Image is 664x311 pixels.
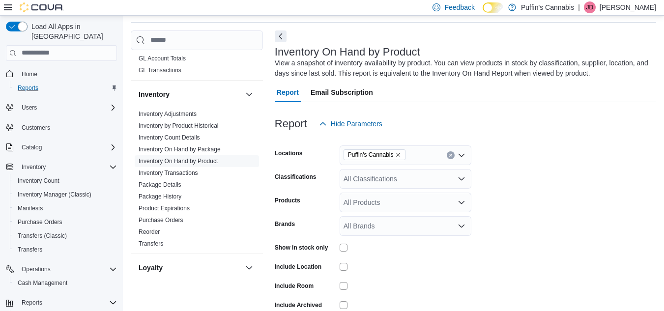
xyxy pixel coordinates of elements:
[275,197,300,204] label: Products
[458,222,465,230] button: Open list of options
[139,240,163,247] a: Transfers
[18,279,67,287] span: Cash Management
[10,81,121,95] button: Reports
[139,134,200,141] span: Inventory Count Details
[139,170,198,176] a: Inventory Transactions
[10,215,121,229] button: Purchase Orders
[22,70,37,78] span: Home
[139,263,163,273] h3: Loyalty
[458,175,465,183] button: Open list of options
[139,67,181,74] a: GL Transactions
[10,174,121,188] button: Inventory Count
[14,244,46,255] a: Transfers
[18,204,43,212] span: Manifests
[2,101,121,114] button: Users
[139,55,186,62] span: GL Account Totals
[14,244,117,255] span: Transfers
[2,160,121,174] button: Inventory
[18,84,38,92] span: Reports
[275,30,287,42] button: Next
[18,297,117,309] span: Reports
[139,193,181,200] a: Package History
[275,244,328,252] label: Show in stock only
[14,202,47,214] a: Manifests
[275,282,314,290] label: Include Room
[395,152,401,158] button: Remove Puffin's Cannabis from selection in this group
[20,2,64,12] img: Cova
[10,229,121,243] button: Transfers (Classic)
[275,173,317,181] label: Classifications
[10,243,121,256] button: Transfers
[447,151,455,159] button: Clear input
[139,193,181,200] span: Package History
[28,22,117,41] span: Load All Apps in [GEOGRAPHIC_DATA]
[139,204,190,212] span: Product Expirations
[131,108,263,254] div: Inventory
[14,175,63,187] a: Inventory Count
[139,158,218,165] a: Inventory On Hand by Product
[139,110,197,118] span: Inventory Adjustments
[131,53,263,80] div: Finance
[275,220,295,228] label: Brands
[18,121,117,134] span: Customers
[139,89,241,99] button: Inventory
[315,114,386,134] button: Hide Parameters
[22,265,51,273] span: Operations
[14,216,117,228] span: Purchase Orders
[139,181,181,188] a: Package Details
[275,301,322,309] label: Include Archived
[521,1,574,13] p: Puffin's Cannabis
[18,102,117,113] span: Users
[14,216,66,228] a: Purchase Orders
[14,277,117,289] span: Cash Management
[578,1,580,13] p: |
[483,2,503,13] input: Dark Mode
[275,149,303,157] label: Locations
[139,145,221,153] span: Inventory On Hand by Package
[243,88,255,100] button: Inventory
[18,297,46,309] button: Reports
[586,1,594,13] span: JD
[10,188,121,201] button: Inventory Manager (Classic)
[139,205,190,212] a: Product Expirations
[139,134,200,141] a: Inventory Count Details
[2,296,121,310] button: Reports
[139,228,160,235] a: Reorder
[14,82,42,94] a: Reports
[139,217,183,224] a: Purchase Orders
[2,67,121,81] button: Home
[139,169,198,177] span: Inventory Transactions
[348,150,394,160] span: Puffin's Cannabis
[18,141,46,153] button: Catalog
[18,141,117,153] span: Catalog
[18,218,62,226] span: Purchase Orders
[22,124,50,132] span: Customers
[2,262,121,276] button: Operations
[18,68,117,80] span: Home
[275,46,420,58] h3: Inventory On Hand by Product
[2,141,121,154] button: Catalog
[14,230,71,242] a: Transfers (Classic)
[139,122,219,130] span: Inventory by Product Historical
[131,282,263,309] div: Loyalty
[277,83,299,102] span: Report
[139,216,183,224] span: Purchase Orders
[458,198,465,206] button: Open list of options
[18,177,59,185] span: Inventory Count
[344,149,406,160] span: Puffin's Cannabis
[14,202,117,214] span: Manifests
[139,111,197,117] a: Inventory Adjustments
[139,228,160,236] span: Reorder
[10,201,121,215] button: Manifests
[18,161,50,173] button: Inventory
[243,262,255,274] button: Loyalty
[139,122,219,129] a: Inventory by Product Historical
[139,157,218,165] span: Inventory On Hand by Product
[22,143,42,151] span: Catalog
[22,299,42,307] span: Reports
[275,118,307,130] h3: Report
[2,120,121,135] button: Customers
[458,151,465,159] button: Open list of options
[18,246,42,254] span: Transfers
